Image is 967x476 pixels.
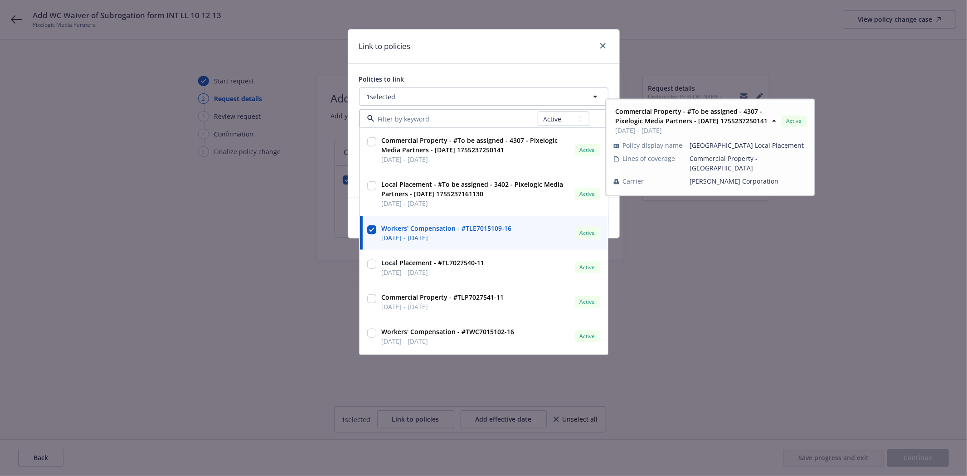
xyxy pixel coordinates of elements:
span: Active [578,229,597,237]
span: [GEOGRAPHIC_DATA] Local Placement [690,141,807,150]
span: [DATE] - [DATE] [382,336,515,346]
span: [DATE] - [DATE] [382,302,504,311]
h1: Link to policies [359,40,411,52]
strong: Local Placement - #To be assigned - 3402 - Pixelogic Media Partners - [DATE] 1755237161130 [382,180,564,198]
strong: Workers' Compensation - #TWC7015102-16 [382,327,515,336]
span: Policies to link [359,75,404,83]
button: 1selected [359,87,608,106]
span: Lines of coverage [623,154,675,163]
span: Active [578,263,597,272]
span: [PERSON_NAME] Corporation [690,176,807,186]
span: Active [578,332,597,340]
strong: Commercial Property - #To be assigned - 4307 - Pixelogic Media Partners - [DATE] 1755237250141 [616,107,768,125]
span: [DATE] - [DATE] [382,199,571,208]
strong: Commercial Property - #TLP7027541-11 [382,293,504,301]
span: 1 selected [367,92,396,102]
input: Filter by keyword [374,114,538,124]
span: Commercial Property - [GEOGRAPHIC_DATA] [690,154,807,173]
a: close [598,40,608,51]
strong: Local Placement - #TL7027540-11 [382,258,485,267]
span: Active [785,117,803,125]
span: [DATE] - [DATE] [382,155,571,164]
span: Active [578,146,597,154]
span: [DATE] - [DATE] [382,233,512,243]
span: [DATE] - [DATE] [616,126,778,135]
span: Active [578,298,597,306]
span: Carrier [623,176,644,186]
span: Active [578,190,597,198]
span: Policy display name [623,141,683,150]
strong: Commercial Property - #To be assigned - 4307 - Pixelogic Media Partners - [DATE] 1755237250141 [382,136,558,154]
strong: Workers' Compensation - #TLE7015109-16 [382,224,512,233]
span: [DATE] - [DATE] [382,267,485,277]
